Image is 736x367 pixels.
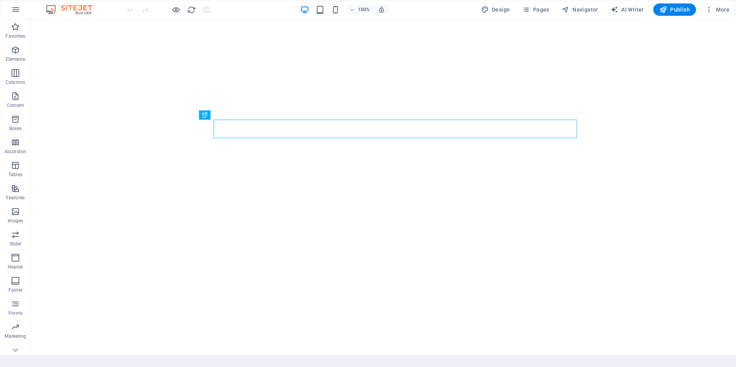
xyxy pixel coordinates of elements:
p: Images [8,218,23,224]
button: 100% [346,5,374,14]
button: Navigator [559,3,601,16]
span: AI Writer [611,6,644,13]
button: Click here to leave preview mode and continue editing [171,5,181,14]
p: Forms [8,310,22,316]
p: Slider [10,241,22,247]
span: Pages [522,6,549,13]
p: Footer [8,287,22,293]
button: reload [187,5,196,14]
p: Accordion [5,148,26,155]
p: Elements [6,56,25,62]
button: AI Writer [607,3,647,16]
span: Navigator [562,6,598,13]
p: Favorites [5,33,25,39]
p: Boxes [9,125,22,132]
img: Editor Logo [44,5,102,14]
span: More [705,6,729,13]
h6: 100% [358,5,370,14]
button: Design [478,3,513,16]
p: Header [8,264,23,270]
p: Tables [8,172,22,178]
span: Design [481,6,510,13]
button: Publish [653,3,696,16]
p: Content [7,102,24,108]
button: More [702,3,733,16]
p: Marketing [5,333,26,339]
span: Publish [659,6,690,13]
p: Features [6,195,25,201]
div: Design (Ctrl+Alt+Y) [478,3,513,16]
i: On resize automatically adjust zoom level to fit chosen device. [378,6,385,13]
p: Columns [6,79,25,85]
i: Reload page [187,5,196,14]
button: Pages [519,3,552,16]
